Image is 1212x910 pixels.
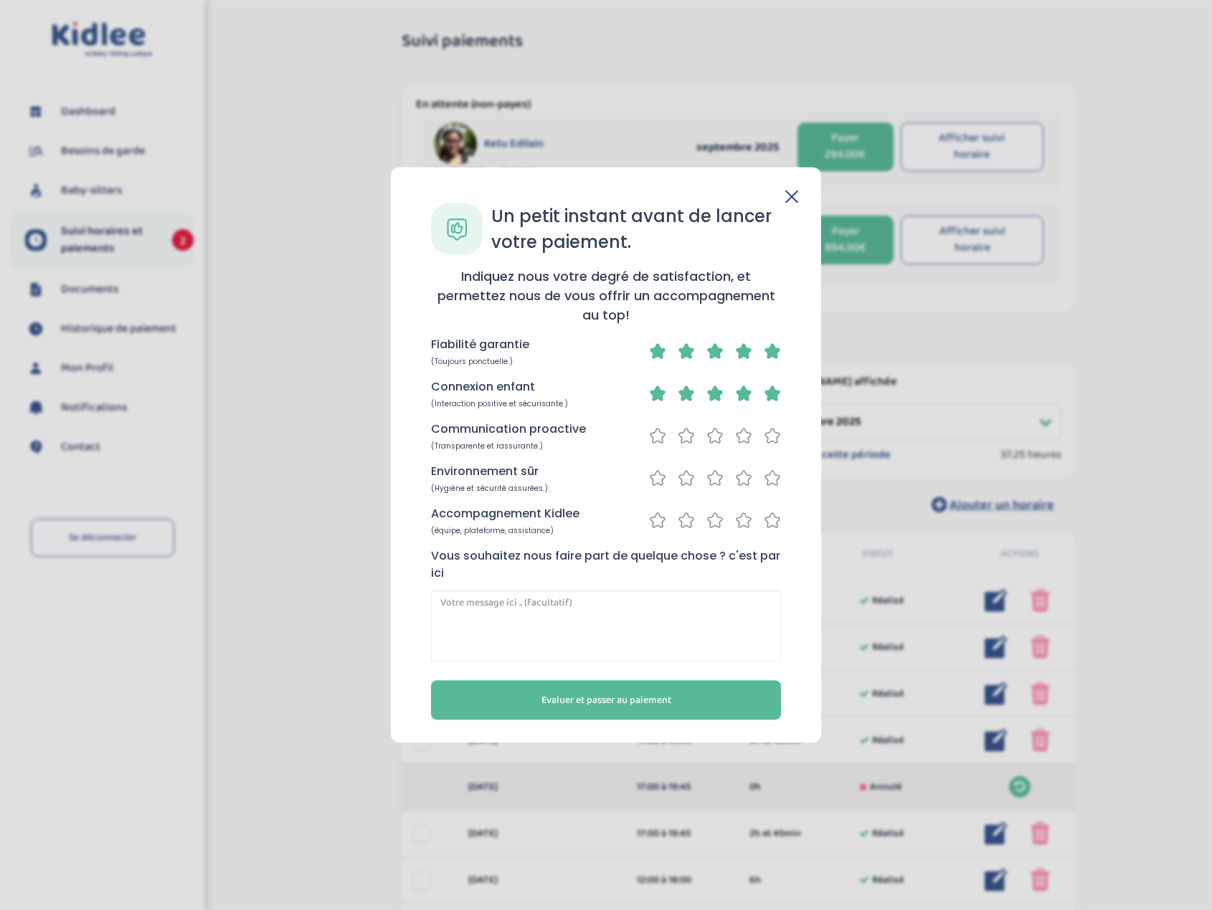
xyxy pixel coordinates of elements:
[431,421,586,438] p: Communication proactive
[431,441,543,451] span: (Transparente et rassurante.)
[491,203,781,255] h3: Un petit instant avant de lancer votre paiement.
[431,398,568,409] span: (Interaction positive et sécurisante.)
[431,681,781,720] button: Evaluer et passer au paiement
[431,356,513,367] span: (Toujours ponctuelle.)
[541,693,671,708] span: Evaluer et passer au paiement
[431,378,535,396] p: Connexion enfant
[431,463,539,480] p: Environnement sûr
[431,547,781,582] p: Vous souhaitez nous faire part de quelque chose ? c'est par ici
[431,525,554,536] span: (équipe, plateforme, assistance)
[431,267,781,325] h4: Indiquez nous votre degré de satisfaction, et permettez nous de vous offrir un accompagnement au ...
[431,336,529,353] p: Fiabilité garantie
[431,505,579,522] p: Accompagnement Kidlee
[431,483,548,494] span: (Hygiène et sécurité assurées.)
